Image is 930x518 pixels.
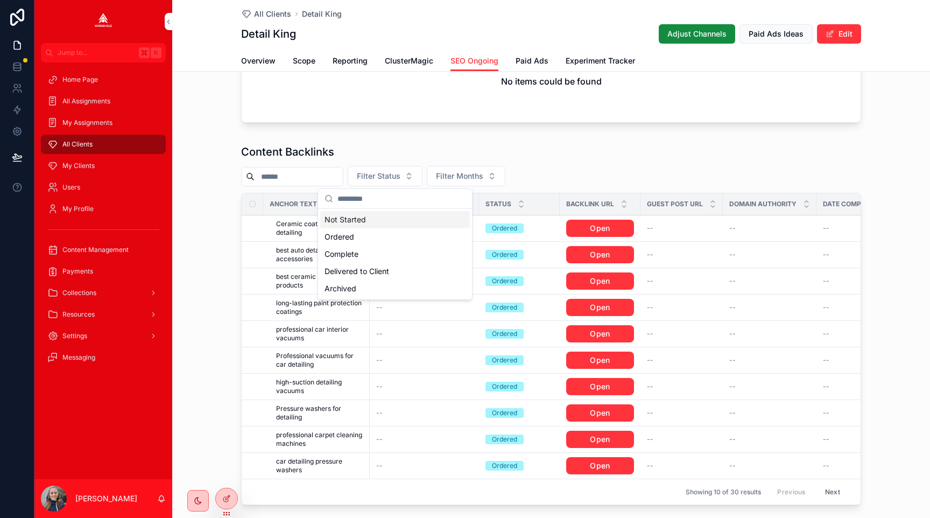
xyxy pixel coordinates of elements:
[647,224,716,233] a: --
[41,178,166,197] a: Users
[823,277,829,285] span: --
[41,156,166,176] a: My Clients
[75,493,137,504] p: [PERSON_NAME]
[686,488,761,496] span: Showing 10 of 30 results
[376,461,473,470] a: --
[823,224,895,233] a: --
[516,55,548,66] span: Paid Ads
[729,303,810,312] a: --
[823,461,895,470] a: --
[62,162,95,170] span: My Clients
[729,409,810,417] a: --
[659,24,735,44] button: Adjust Channels
[152,48,160,57] span: K
[667,29,727,39] span: Adjust Channels
[62,310,95,319] span: Resources
[516,51,548,73] a: Paid Ads
[566,299,634,316] a: Open
[647,409,716,417] a: --
[818,484,848,500] button: Next
[276,299,363,316] span: long-lasting paint protection coatings
[376,409,473,417] a: --
[41,92,166,111] a: All Assignments
[823,330,829,338] span: --
[647,435,653,444] span: --
[485,250,553,260] a: Ordered
[566,220,634,237] a: Open
[485,200,511,208] span: Status
[485,408,553,418] a: Ordered
[41,305,166,324] a: Resources
[729,435,810,444] a: --
[376,303,383,312] span: --
[41,70,166,89] a: Home Page
[376,356,383,365] span: --
[823,409,829,417] span: --
[823,200,882,208] span: Date Completed
[647,303,716,312] a: --
[376,356,473,365] a: --
[823,356,895,365] a: --
[276,404,363,422] a: Pressure washers for detailing
[62,289,96,297] span: Collections
[276,378,363,395] a: high-suction detailing vacuums
[823,250,895,259] a: --
[376,382,473,391] a: --
[566,378,634,395] a: Open
[566,200,614,208] span: Backlink URL
[276,272,363,290] a: best ceramic coating products
[254,9,291,19] span: All Clients
[348,166,422,186] button: Select Button
[492,223,517,233] div: Ordered
[376,303,473,312] a: --
[566,51,635,73] a: Experiment Tracker
[485,461,553,471] a: Ordered
[566,431,634,448] a: Open
[293,51,315,73] a: Scope
[823,435,829,444] span: --
[647,461,716,470] a: --
[729,382,810,391] a: --
[276,431,363,448] span: professional carpet cleaning machines
[566,404,634,422] a: Open
[647,435,716,444] a: --
[647,356,716,365] a: --
[823,224,829,233] span: --
[450,51,498,72] a: SEO Ongoing
[566,325,634,342] a: Open
[647,200,703,208] span: Guest Post URL
[41,240,166,260] a: Content Management
[647,224,653,233] span: --
[485,223,553,233] a: Ordered
[729,461,810,470] a: --
[41,43,166,62] button: Jump to...K
[333,51,368,73] a: Reporting
[302,9,342,19] span: Detail King
[41,199,166,219] a: My Profile
[276,457,363,474] a: car detailing pressure washers
[41,326,166,346] a: Settings
[647,277,716,285] a: --
[62,267,93,276] span: Payments
[485,276,553,286] a: Ordered
[276,220,363,237] a: Ceramic coatings for auto detailing
[492,250,517,260] div: Ordered
[647,277,653,285] span: --
[376,330,473,338] a: --
[485,435,553,444] a: Ordered
[647,250,653,259] span: --
[647,461,653,470] span: --
[95,13,112,30] img: App logo
[276,352,363,369] a: Professional vacuums for car detailing
[41,283,166,303] a: Collections
[566,272,634,290] a: Open
[729,277,810,285] a: --
[729,303,736,312] span: --
[62,353,95,362] span: Messaging
[492,461,517,471] div: Ordered
[376,435,473,444] a: --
